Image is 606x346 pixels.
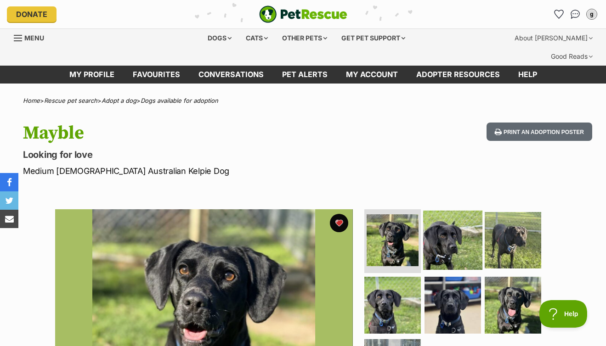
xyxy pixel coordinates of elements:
[407,66,509,84] a: Adopter resources
[337,66,407,84] a: My account
[367,214,419,266] img: Photo of Mayble
[23,123,370,144] h1: Mayble
[571,10,580,19] img: chat-41dd97257d64d25036548639549fe6c8038ab92f7586957e7f3b1b290dea8141.svg
[44,97,97,104] a: Rescue pet search
[189,66,273,84] a: conversations
[14,29,51,45] a: Menu
[509,66,546,84] a: Help
[485,212,541,268] img: Photo of Mayble
[23,165,370,177] p: Medium [DEMOGRAPHIC_DATA] Australian Kelpie Dog
[7,6,57,22] a: Donate
[24,34,44,42] span: Menu
[102,97,136,104] a: Adopt a dog
[23,97,40,104] a: Home
[273,66,337,84] a: Pet alerts
[335,29,412,47] div: Get pet support
[239,29,274,47] div: Cats
[544,47,599,66] div: Good Reads
[60,66,124,84] a: My profile
[259,6,347,23] a: PetRescue
[485,277,541,333] img: Photo of Mayble
[259,6,347,23] img: logo-e224e6f780fb5917bec1dbf3a21bbac754714ae5b6737aabdf751b685950b380.svg
[551,7,599,22] ul: Account quick links
[124,66,189,84] a: Favourites
[587,10,596,19] div: g
[584,7,599,22] button: My account
[141,97,218,104] a: Dogs available for adoption
[487,123,592,141] button: Print an adoption poster
[551,7,566,22] a: Favourites
[201,29,238,47] div: Dogs
[423,210,482,269] img: Photo of Mayble
[276,29,334,47] div: Other pets
[330,214,348,232] button: favourite
[23,148,370,161] p: Looking for love
[539,300,588,328] iframe: Help Scout Beacon - Open
[425,277,481,333] img: Photo of Mayble
[508,29,599,47] div: About [PERSON_NAME]
[364,277,421,333] img: Photo of Mayble
[568,7,583,22] a: Conversations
